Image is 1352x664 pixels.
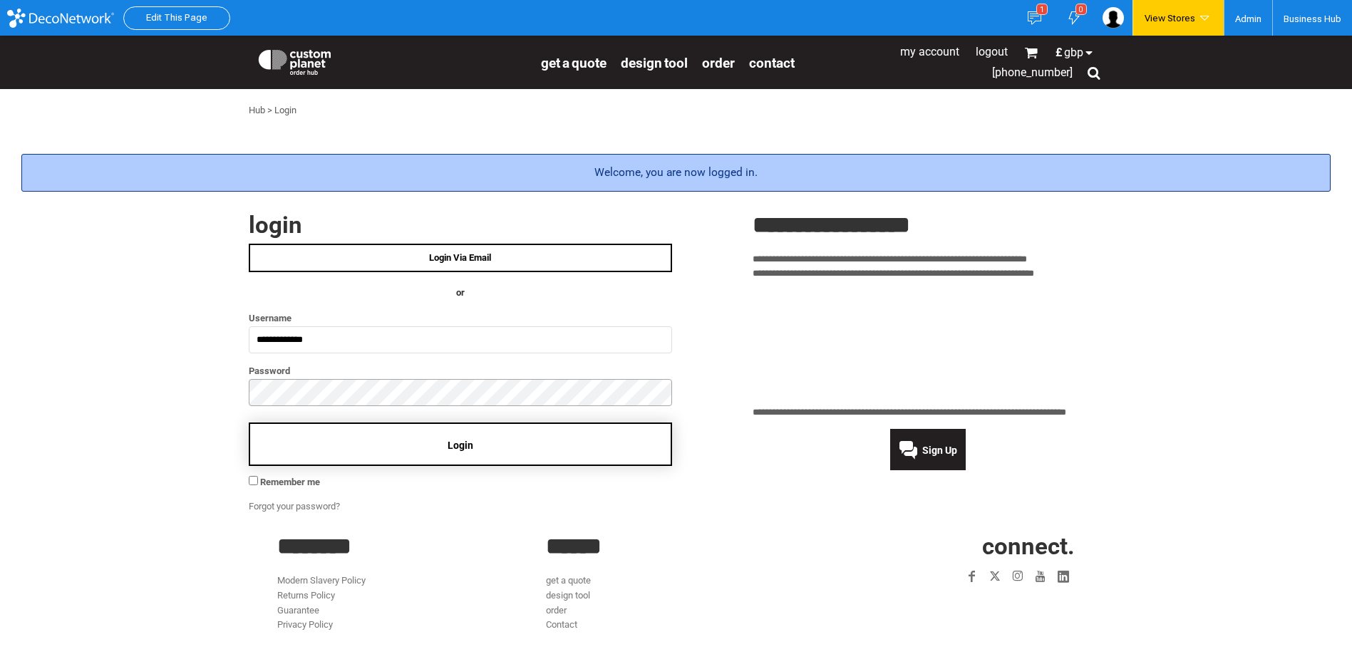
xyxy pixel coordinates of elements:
[922,445,957,456] span: Sign Up
[546,619,577,630] a: Contact
[541,55,607,71] span: get a quote
[878,596,1075,613] iframe: Customer reviews powered by Trustpilot
[1075,4,1087,15] div: 0
[992,66,1073,79] span: [PHONE_NUMBER]
[277,590,335,601] a: Returns Policy
[1036,4,1048,15] div: 1
[429,252,491,263] span: Login Via Email
[448,440,473,451] span: Login
[267,103,272,118] div: >
[274,103,296,118] div: Login
[249,501,340,512] a: Forgot your password?
[249,476,258,485] input: Remember me
[749,54,795,71] a: Contact
[277,605,319,616] a: Guarantee
[546,605,567,616] a: order
[702,54,735,71] a: order
[21,154,1331,192] div: Welcome, you are now logged in.
[546,575,591,586] a: get a quote
[249,310,672,326] label: Username
[249,39,534,82] a: Custom Planet
[753,290,1104,397] iframe: Customer reviews powered by Trustpilot
[900,45,959,58] a: My Account
[621,55,688,71] span: design tool
[621,54,688,71] a: design tool
[976,45,1008,58] a: Logout
[277,619,333,630] a: Privacy Policy
[260,477,320,487] span: Remember me
[256,46,334,75] img: Custom Planet
[249,363,672,379] label: Password
[815,534,1075,558] h2: CONNECT.
[546,590,590,601] a: design tool
[749,55,795,71] span: Contact
[146,12,207,23] a: Edit This Page
[277,575,366,586] a: Modern Slavery Policy
[249,286,672,301] h4: OR
[541,54,607,71] a: get a quote
[702,55,735,71] span: order
[249,213,672,237] h2: Login
[249,105,265,115] a: Hub
[249,244,672,272] a: Login Via Email
[1056,47,1064,58] span: £
[1064,47,1083,58] span: GBP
